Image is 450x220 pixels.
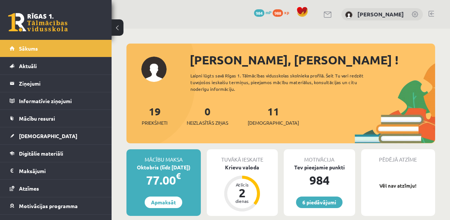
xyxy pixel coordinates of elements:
[126,163,201,171] div: Oktobris (līdz [DATE])
[126,171,201,189] div: 77.00
[145,197,182,208] a: Apmaksāt
[207,149,278,163] div: Tuvākā ieskaite
[190,51,435,69] div: [PERSON_NAME], [PERSON_NAME] !
[176,170,181,181] span: €
[248,119,299,127] span: [DEMOGRAPHIC_DATA]
[357,10,404,18] a: [PERSON_NAME]
[10,180,102,197] a: Atzīmes
[266,9,271,15] span: mP
[284,9,289,15] span: xp
[254,9,271,15] a: 984 mP
[126,149,201,163] div: Mācību maksa
[10,92,102,109] a: Informatīvie ziņojumi
[19,203,78,209] span: Motivācijas programma
[345,11,353,19] img: Anastasija Velde
[19,150,63,157] span: Digitālie materiāli
[19,45,38,52] span: Sākums
[19,115,55,122] span: Mācību resursi
[142,119,167,127] span: Priekšmeti
[10,75,102,92] a: Ziņojumi
[10,162,102,179] a: Maksājumi
[10,127,102,144] a: [DEMOGRAPHIC_DATA]
[231,199,253,203] div: dienas
[231,182,253,187] div: Atlicis
[10,145,102,162] a: Digitālie materiāli
[284,149,355,163] div: Motivācija
[19,92,102,109] legend: Informatīvie ziņojumi
[231,187,253,199] div: 2
[284,171,355,189] div: 984
[361,149,435,163] div: Pēdējā atzīme
[19,162,102,179] legend: Maksājumi
[365,182,432,189] p: Vēl nav atzīmju!
[10,57,102,74] a: Aktuāli
[19,63,37,69] span: Aktuāli
[284,163,355,171] div: Tev pieejamie punkti
[248,105,299,127] a: 11[DEMOGRAPHIC_DATA]
[207,163,278,213] a: Krievu valoda Atlicis 2 dienas
[10,110,102,127] a: Mācību resursi
[207,163,278,171] div: Krievu valoda
[254,9,264,17] span: 984
[273,9,293,15] a: 988 xp
[190,72,376,92] div: Laipni lūgts savā Rīgas 1. Tālmācības vidusskolas skolnieka profilā. Šeit Tu vari redzēt tuvojošo...
[187,105,228,127] a: 0Neizlasītās ziņas
[19,75,102,92] legend: Ziņojumi
[296,197,343,208] a: 6 piedāvājumi
[8,13,68,32] a: Rīgas 1. Tālmācības vidusskola
[187,119,228,127] span: Neizlasītās ziņas
[273,9,283,17] span: 988
[19,185,39,192] span: Atzīmes
[10,197,102,214] a: Motivācijas programma
[142,105,167,127] a: 19Priekšmeti
[10,40,102,57] a: Sākums
[19,133,77,139] span: [DEMOGRAPHIC_DATA]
